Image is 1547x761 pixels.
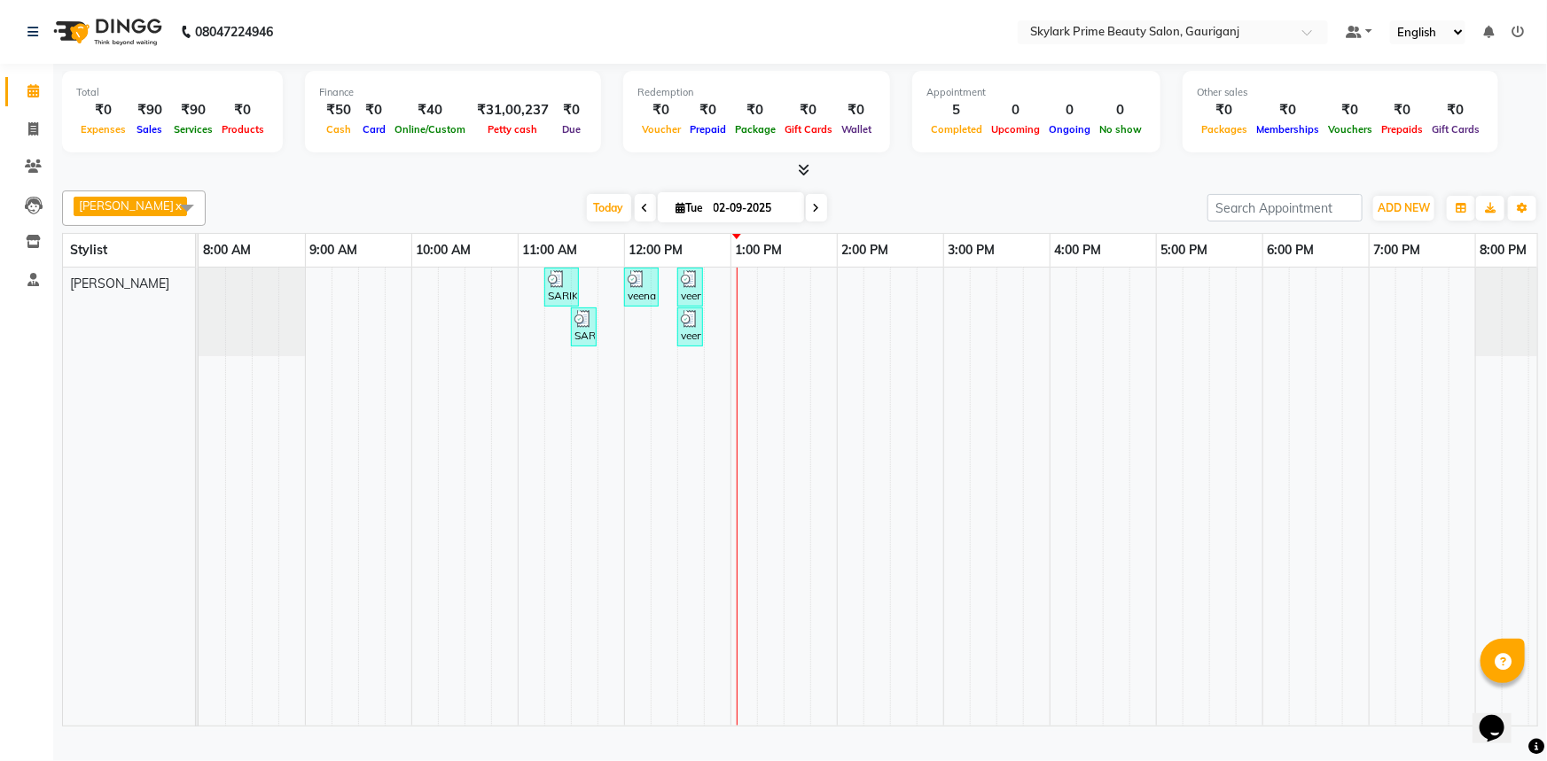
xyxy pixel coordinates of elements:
span: Prepaids [1377,123,1427,136]
span: Wallet [837,123,876,136]
span: Vouchers [1324,123,1377,136]
span: Petty cash [484,123,543,136]
a: 8:00 AM [199,237,255,263]
span: Online/Custom [390,123,470,136]
span: [PERSON_NAME] [70,276,169,291]
div: veena mam, TK02, 12:00 PM-12:20 PM, Threading - Eyebrow [626,270,657,304]
div: ₹0 [1252,100,1324,120]
div: ₹0 [217,100,269,120]
span: Products [217,123,269,136]
span: Tue [672,201,708,214]
a: 7:00 PM [1370,237,1426,263]
div: ₹0 [837,100,876,120]
a: 11:00 AM [519,237,582,263]
span: [PERSON_NAME] [79,198,174,213]
div: Finance [319,85,587,100]
span: Packages [1197,123,1252,136]
div: ₹0 [637,100,685,120]
div: ₹0 [358,100,390,120]
span: Due [558,123,585,136]
a: 5:00 PM [1157,237,1213,263]
input: 2025-09-02 [708,195,797,221]
span: Sales [133,123,168,136]
div: ₹90 [169,100,217,120]
div: 0 [987,100,1044,120]
div: 0 [1095,100,1146,120]
input: Search Appointment [1207,194,1363,221]
span: Services [169,123,217,136]
a: 4:00 PM [1051,237,1106,263]
span: Gift Cards [780,123,837,136]
span: Stylist [70,242,107,258]
a: 9:00 AM [306,237,363,263]
a: 2:00 PM [838,237,894,263]
a: 10:00 AM [412,237,476,263]
span: ADD NEW [1378,201,1430,214]
div: ₹40 [390,100,470,120]
div: Total [76,85,269,100]
a: 8:00 PM [1476,237,1532,263]
div: veena mam, TK02, 12:30 PM-12:35 PM, Threading - Upper Lips [679,310,701,344]
a: 6:00 PM [1263,237,1319,263]
div: 5 [926,100,987,120]
span: Completed [926,123,987,136]
div: SARIKA MAM, TK01, 11:30 AM-11:35 AM, Threading - Forhead [573,310,595,344]
a: 12:00 PM [625,237,688,263]
img: logo [45,7,167,57]
b: 08047224946 [195,7,273,57]
div: ₹0 [1427,100,1484,120]
div: ₹90 [130,100,169,120]
span: No show [1095,123,1146,136]
div: ₹0 [685,100,731,120]
span: Gift Cards [1427,123,1484,136]
div: ₹0 [1324,100,1377,120]
iframe: chat widget [1473,690,1529,743]
div: ₹0 [731,100,780,120]
button: ADD NEW [1373,196,1434,221]
span: Upcoming [987,123,1044,136]
span: Voucher [637,123,685,136]
div: 0 [1044,100,1095,120]
div: ₹50 [319,100,358,120]
a: 1:00 PM [731,237,787,263]
div: ₹0 [76,100,130,120]
div: ₹0 [780,100,837,120]
div: ₹31,00,237 [470,100,556,120]
span: Package [731,123,780,136]
span: Expenses [76,123,130,136]
span: Ongoing [1044,123,1095,136]
div: ₹0 [1377,100,1427,120]
span: Card [358,123,390,136]
div: Other sales [1197,85,1484,100]
div: SARIKA MAM, TK01, 11:15 AM-11:35 AM, Threading - Eyebrow [546,270,577,304]
span: Memberships [1252,123,1324,136]
div: Appointment [926,85,1146,100]
div: ₹0 [556,100,587,120]
span: Cash [322,123,355,136]
span: Prepaid [685,123,731,136]
a: 3:00 PM [944,237,1000,263]
span: Today [587,194,631,221]
div: veena mam, TK02, 12:30 PM-12:35 PM, Threading - Forhead [679,270,701,304]
div: ₹0 [1197,100,1252,120]
div: Redemption [637,85,876,100]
